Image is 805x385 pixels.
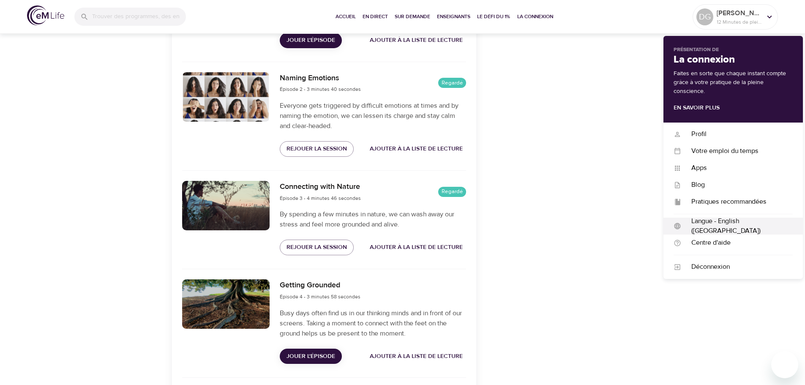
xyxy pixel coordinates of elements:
div: Profil [681,129,793,139]
span: Rejouer la session [287,242,347,253]
h6: Getting Grounded [280,279,360,292]
span: Ajouter à la liste de lecture [370,351,463,362]
p: By spending a few minutes in nature, we can wash away our stress and feel more grounded and alive. [280,209,466,229]
span: Regardé [438,79,466,87]
span: Sur demande [395,12,430,21]
h6: Connecting with Nature [280,181,361,193]
button: Ajouter à la liste de lecture [366,240,466,255]
span: Enseignants [437,12,470,21]
span: Rejouer la session [287,144,347,154]
span: Ajouter à la liste de lecture [370,144,463,154]
p: Faites en sorte que chaque instant compte grâce à votre pratique de la pleine conscience. [674,69,793,96]
h2: La connexion [674,54,793,66]
span: Regardé [438,188,466,196]
button: Ajouter à la liste de lecture [366,33,466,48]
div: DG [696,8,713,25]
div: Déconnexion [681,262,793,272]
button: Ajouter à la liste de lecture [366,349,466,364]
button: Jouer l'épisode [280,349,342,364]
span: Ajouter à la liste de lecture [370,242,463,253]
div: Pratiques recommandées [681,197,793,207]
span: Le défi du 1% [477,12,510,21]
input: Trouver des programmes, des enseignants, etc... [92,8,186,26]
div: Votre emploi du temps [681,146,793,156]
p: [PERSON_NAME] [717,8,761,18]
span: Jouer l'épisode [287,351,335,362]
button: Jouer l'épisode [280,33,342,48]
button: Rejouer la session [280,240,354,255]
a: En savoir plus [674,104,720,112]
p: Présentation de [674,46,793,54]
p: Everyone gets triggered by difficult emotions at times and by naming the emotion, we can lessen i... [280,101,466,131]
button: Rejouer la session [280,141,354,157]
div: Blog [681,180,793,190]
span: La Connexion [517,12,553,21]
span: En direct [363,12,388,21]
span: Accueil [336,12,356,21]
span: Épisode 3 - 4 minutes 46 secondes [280,195,361,202]
img: logo [27,5,64,25]
span: Ajouter à la liste de lecture [370,35,463,46]
div: Apps [681,163,793,173]
p: 12 Minutes de pleine conscience [717,18,761,26]
h6: Naming Emotions [280,72,361,85]
div: Langue - English ([GEOGRAPHIC_DATA]) [681,216,793,236]
iframe: Bouton de lancement de la fenêtre de messagerie [771,351,798,378]
div: Centre d'aide [681,238,793,248]
span: Épisode 4 - 3 minutes 58 secondes [280,293,360,300]
button: Ajouter à la liste de lecture [366,141,466,157]
p: Busy days often find us in our thinking minds and in front of our screens. Taking a moment to con... [280,308,466,339]
span: Jouer l'épisode [287,35,335,46]
span: Épisode 2 - 3 minutes 40 secondes [280,86,361,93]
